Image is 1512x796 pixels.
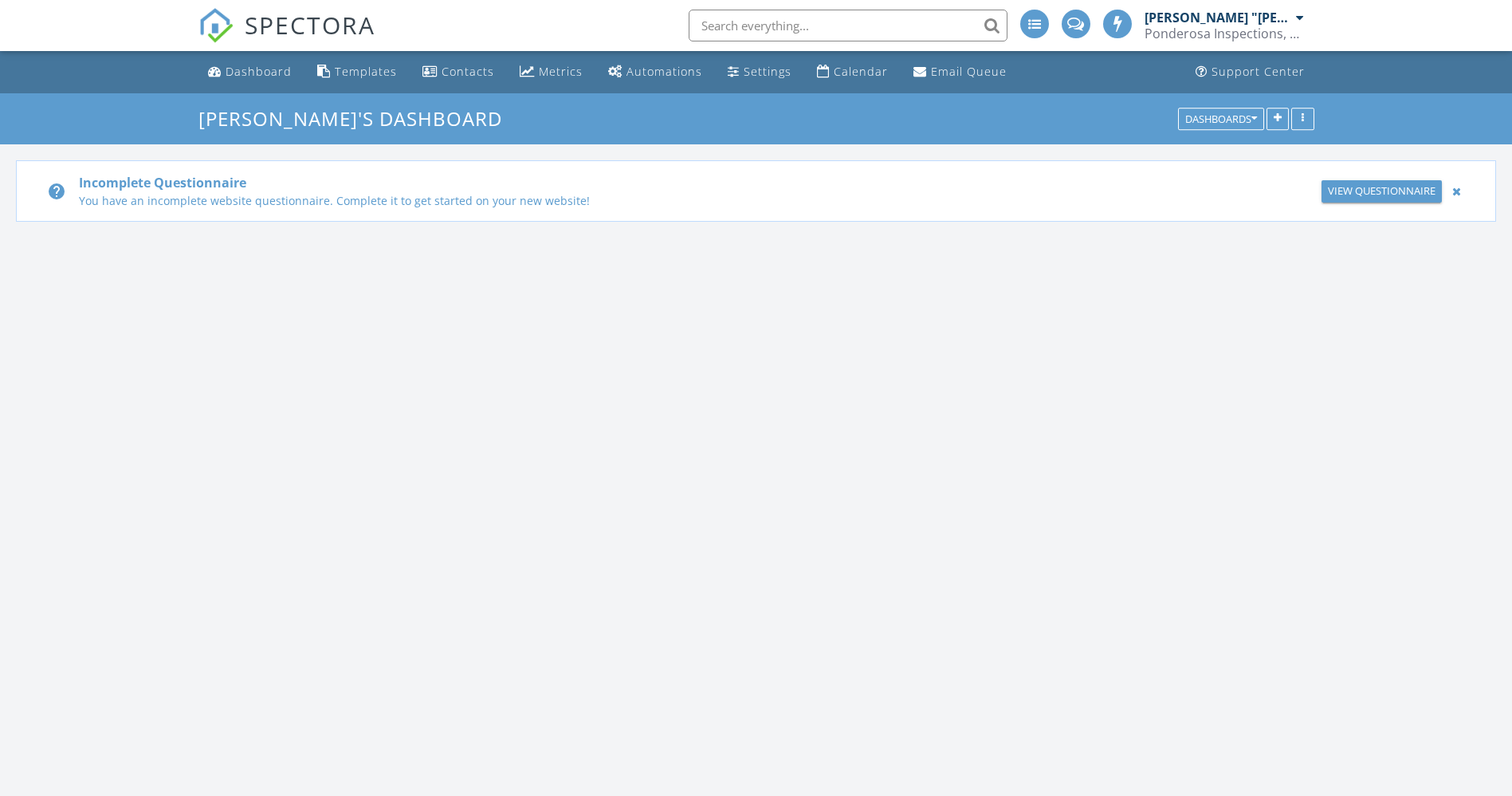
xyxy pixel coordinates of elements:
[1328,183,1435,199] div: View Questionnaire
[513,57,589,87] a: Metrics
[721,57,798,87] a: Settings
[539,64,583,79] div: Metrics
[602,57,709,87] a: Automations (Advanced)
[226,64,292,79] div: Dashboard
[79,173,1234,192] div: Incomplete Questionnaire
[198,22,375,55] a: SPECTORA
[907,57,1013,87] a: Email Queue
[335,64,397,79] div: Templates
[311,57,403,87] a: Templates
[1189,57,1311,87] a: Support Center
[1178,108,1264,130] button: Dashboards
[79,192,1234,209] div: You have an incomplete website questionnaire. Complete it to get started on your new website!
[689,10,1007,41] input: Search everything...
[834,64,888,79] div: Calendar
[931,64,1007,79] div: Email Queue
[1145,10,1292,26] div: [PERSON_NAME] "[PERSON_NAME]" [PERSON_NAME]
[442,64,494,79] div: Contacts
[1185,113,1257,124] div: Dashboards
[47,182,66,201] i: help
[744,64,791,79] div: Settings
[416,57,501,87] a: Contacts
[202,57,298,87] a: Dashboard
[198,105,516,132] a: [PERSON_NAME]'s Dashboard
[1145,26,1304,41] div: Ponderosa Inspections, LLC
[1212,64,1305,79] div: Support Center
[245,8,375,41] span: SPECTORA
[198,8,234,43] img: The Best Home Inspection Software - Spectora
[1322,180,1442,203] a: View Questionnaire
[811,57,894,87] a: Calendar
[626,64,702,79] div: Automations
